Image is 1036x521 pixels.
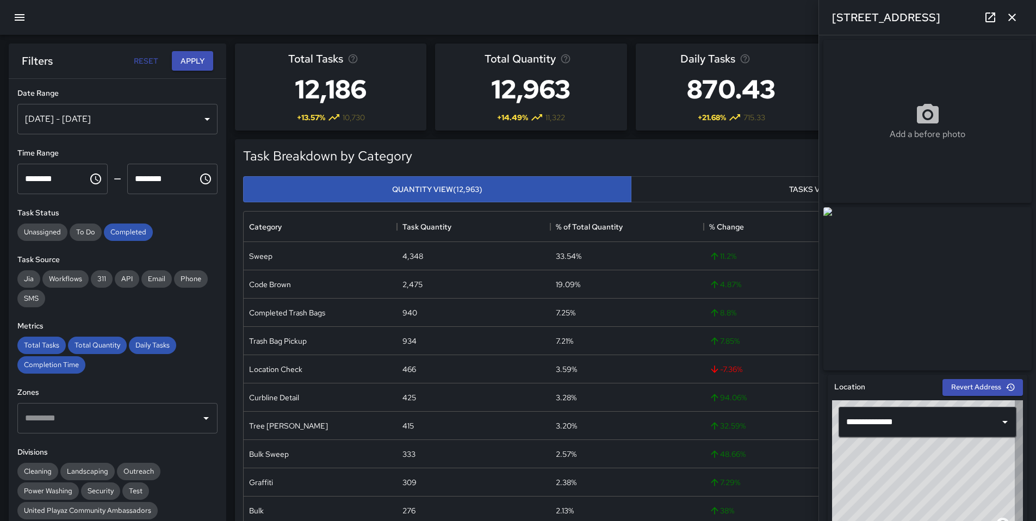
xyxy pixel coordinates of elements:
div: Curbline Detail [249,392,299,403]
div: Cleaning [17,463,58,480]
button: Choose time, selected time is 12:00 AM [85,168,107,190]
div: Power Washing [17,482,79,500]
div: Outreach [117,463,160,480]
div: % Change [709,212,744,242]
span: Unassigned [17,227,67,237]
h6: Task Source [17,254,218,266]
h3: 12,186 [288,67,373,111]
span: Email [141,274,172,283]
span: 38 % [709,505,734,516]
div: 2,475 [402,279,423,290]
span: + 21.68 % [698,112,726,123]
div: Code Brown [249,279,291,290]
h3: 870.43 [680,67,782,111]
span: To Do [70,227,102,237]
span: Total Tasks [17,340,66,350]
span: 715.33 [743,112,765,123]
h6: Time Range [17,147,218,159]
div: [DATE] - [DATE] [17,104,218,134]
button: Quantity View(12,963) [243,176,631,203]
span: 94.06 % [709,392,747,403]
span: 11,322 [545,112,565,123]
div: United Playaz Community Ambassadors [17,502,158,519]
div: Security [81,482,120,500]
h6: Divisions [17,446,218,458]
div: Workflows [42,270,89,288]
div: Graffiti [249,477,273,488]
div: 7.21% [556,336,573,346]
svg: Total number of tasks in the selected period, compared to the previous period. [348,53,358,64]
div: API [115,270,139,288]
span: SMS [17,294,45,303]
span: Total Quantity [68,340,127,350]
span: Cleaning [17,467,58,476]
div: 3.59% [556,364,577,375]
span: Daily Tasks [129,340,176,350]
div: 940 [402,307,417,318]
span: Daily Tasks [680,50,735,67]
span: Security [81,486,120,495]
span: United Playaz Community Ambassadors [17,506,158,515]
div: Task Quantity [402,212,451,242]
div: 333 [402,449,415,460]
div: 3.20% [556,420,577,431]
span: Test [122,486,149,495]
div: Completed [104,224,153,241]
div: 7.25% [556,307,575,318]
button: Tasks View(12,186) [631,176,1019,203]
div: Sweep [249,251,272,262]
button: Open [198,411,214,426]
div: Total Tasks [17,337,66,354]
div: 33.54% [556,251,581,262]
div: 2.57% [556,449,576,460]
button: Choose time, selected time is 11:59 PM [195,168,216,190]
span: Total Quantity [485,50,556,67]
div: Completed Trash Bags [249,307,325,318]
span: Phone [174,274,208,283]
div: Landscaping [60,463,115,480]
div: 425 [402,392,416,403]
div: Total Quantity [68,337,127,354]
span: Completion Time [17,360,85,369]
div: Jia [17,270,40,288]
div: Phone [174,270,208,288]
div: 2.38% [556,477,576,488]
div: SMS [17,290,45,307]
div: Category [244,212,397,242]
div: Unassigned [17,224,67,241]
div: Bulk [249,505,264,516]
button: Reset [128,51,163,71]
span: 4.87 % [709,279,741,290]
span: 10,730 [343,112,365,123]
div: Task Quantity [397,212,550,242]
div: 466 [402,364,416,375]
span: 7.29 % [709,477,740,488]
h6: Filters [22,52,53,70]
div: Email [141,270,172,288]
h6: Date Range [17,88,218,100]
div: 415 [402,420,414,431]
span: Total Tasks [288,50,343,67]
span: + 13.57 % [297,112,325,123]
span: 48.66 % [709,449,746,460]
span: Completed [104,227,153,237]
span: Workflows [42,274,89,283]
span: 11.2 % [709,251,736,262]
svg: Total task quantity in the selected period, compared to the previous period. [560,53,571,64]
span: 32.59 % [709,420,746,431]
div: % Change [704,212,857,242]
span: Landscaping [60,467,115,476]
span: 7.85 % [709,336,740,346]
svg: Average number of tasks per day in the selected period, compared to the previous period. [740,53,750,64]
div: 4,348 [402,251,423,262]
div: Category [249,212,282,242]
span: API [115,274,139,283]
div: 276 [402,505,415,516]
div: Test [122,482,149,500]
h6: Task Status [17,207,218,219]
span: + 14.49 % [497,112,528,123]
span: Outreach [117,467,160,476]
div: % of Total Quantity [550,212,704,242]
span: Jia [17,274,40,283]
div: 934 [402,336,417,346]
